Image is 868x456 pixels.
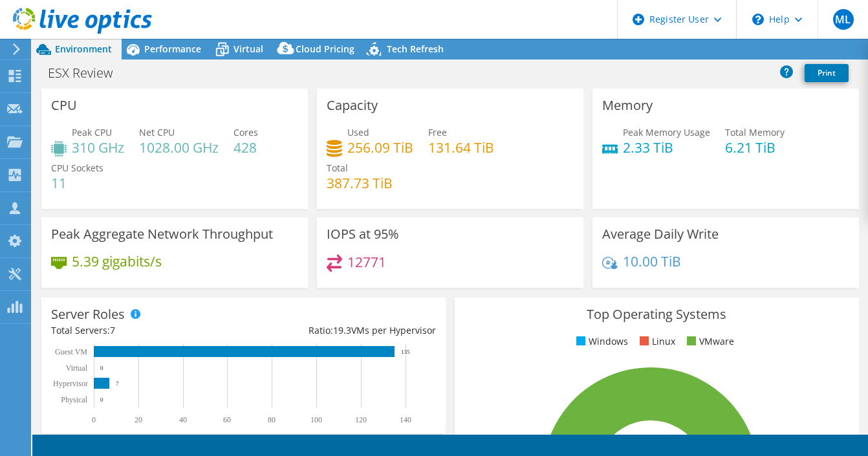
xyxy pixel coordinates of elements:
[387,43,444,55] span: Tech Refresh
[55,347,87,356] text: Guest VM
[51,307,125,321] h3: Server Roles
[55,43,112,55] span: Environment
[355,415,367,424] text: 120
[72,254,162,268] h4: 5.39 gigabits/s
[233,140,258,155] h4: 428
[51,98,77,113] h3: CPU
[135,415,142,424] text: 20
[805,64,849,82] a: Print
[51,176,103,190] h4: 11
[310,415,322,424] text: 100
[51,227,273,241] h3: Peak Aggregate Network Throughput
[428,126,447,138] span: Free
[623,140,710,155] h4: 2.33 TiB
[333,324,351,336] span: 19.3
[53,379,88,388] text: Hypervisor
[602,227,719,241] h3: Average Daily Write
[347,140,413,155] h4: 256.09 TiB
[233,43,263,55] span: Virtual
[400,415,411,424] text: 140
[573,334,628,349] li: Windows
[179,415,187,424] text: 40
[110,324,115,336] span: 7
[347,255,386,269] h4: 12771
[752,14,764,25] svg: \n
[116,380,119,387] text: 7
[268,415,276,424] text: 80
[72,140,124,155] h4: 310 GHz
[243,323,435,338] div: Ratio: VMs per Hypervisor
[347,126,369,138] span: Used
[327,227,399,241] h3: IOPS at 95%
[327,176,393,190] h4: 387.73 TiB
[139,140,219,155] h4: 1028.00 GHz
[725,140,785,155] h4: 6.21 TiB
[296,43,354,55] span: Cloud Pricing
[100,396,103,403] text: 0
[72,126,112,138] span: Peak CPU
[623,126,710,138] span: Peak Memory Usage
[233,126,258,138] span: Cores
[401,349,410,355] text: 135
[428,140,494,155] h4: 131.64 TiB
[139,126,175,138] span: Net CPU
[51,162,103,174] span: CPU Sockets
[144,43,201,55] span: Performance
[223,415,231,424] text: 60
[66,364,88,373] text: Virtual
[684,334,734,349] li: VMware
[602,98,653,113] h3: Memory
[327,162,348,174] span: Total
[464,307,849,321] h3: Top Operating Systems
[725,126,785,138] span: Total Memory
[61,395,87,404] text: Physical
[92,415,96,424] text: 0
[833,9,854,30] span: ML
[636,334,675,349] li: Linux
[51,323,243,338] div: Total Servers:
[100,365,103,371] text: 0
[42,66,133,80] h1: ESX Review
[623,254,681,268] h4: 10.00 TiB
[327,98,378,113] h3: Capacity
